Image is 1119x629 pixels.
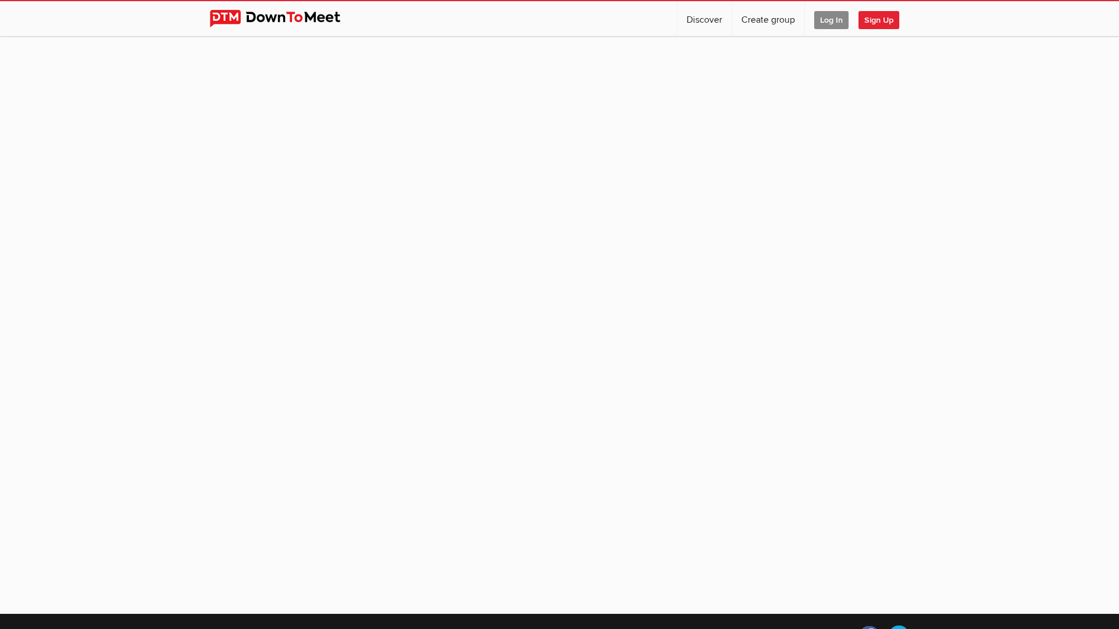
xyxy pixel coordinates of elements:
[677,1,731,36] a: Discover
[732,1,804,36] a: Create group
[210,10,358,27] img: DownToMeet
[858,1,909,36] a: Sign Up
[805,1,858,36] a: Log In
[858,11,899,29] span: Sign Up
[814,11,849,29] span: Log In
